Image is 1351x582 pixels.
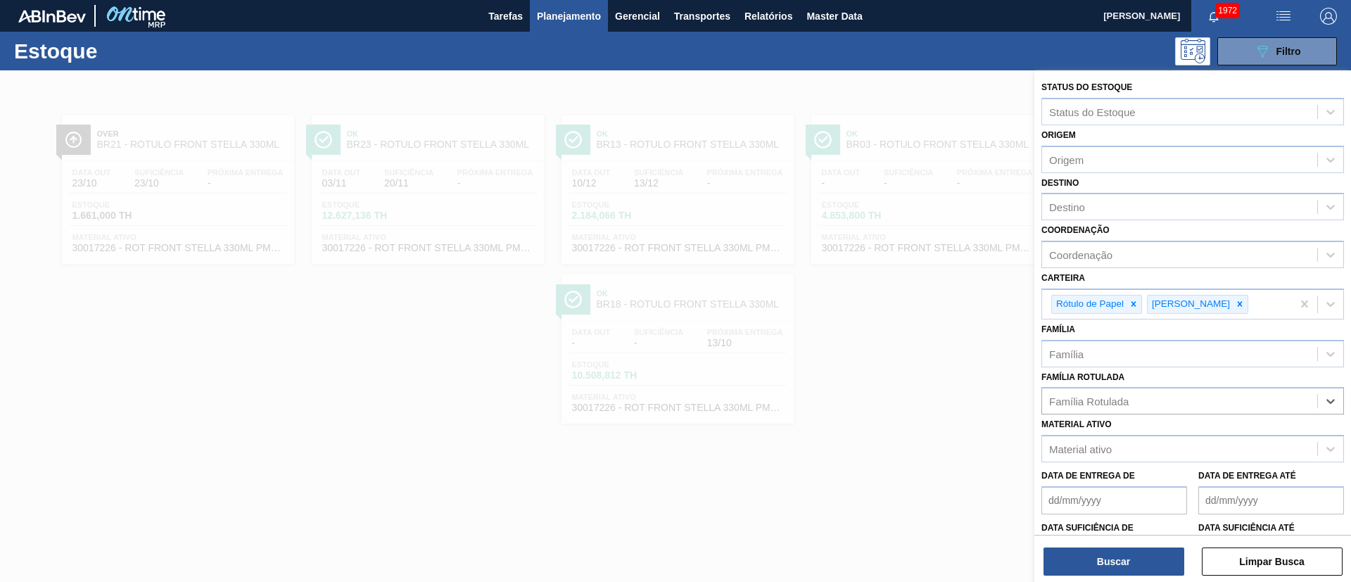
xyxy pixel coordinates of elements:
span: Master Data [806,8,862,25]
label: Status do Estoque [1041,82,1132,92]
label: Família Rotulada [1041,372,1124,382]
label: Carteira [1041,273,1085,283]
label: Família [1041,324,1075,334]
div: Status do Estoque [1049,106,1136,118]
input: dd/mm/yyyy [1198,486,1344,514]
input: dd/mm/yyyy [1041,486,1187,514]
div: Origem [1049,153,1084,165]
img: Logout [1320,8,1337,25]
div: Material ativo [1049,443,1112,455]
img: TNhmsLtSVTkK8tSr43FrP2fwEKptu5GPRR3wAAAABJRU5ErkJggg== [18,10,86,23]
span: Gerencial [615,8,660,25]
label: Destino [1041,178,1079,188]
div: Pogramando: nenhum usuário selecionado [1175,37,1210,65]
span: 1972 [1215,3,1240,18]
span: Transportes [674,8,730,25]
div: Coordenação [1049,249,1112,261]
label: Data de Entrega de [1041,471,1135,481]
div: Rótulo de Papel [1052,296,1126,313]
span: Relatórios [744,8,792,25]
button: Notificações [1191,6,1236,26]
label: Material ativo [1041,419,1112,429]
span: Planejamento [537,8,601,25]
div: Destino [1049,201,1085,213]
div: Família Rotulada [1049,396,1129,407]
label: Data suficiência até [1198,523,1295,533]
label: Data de Entrega até [1198,471,1296,481]
label: Data suficiência de [1041,523,1134,533]
label: Coordenação [1041,225,1110,235]
label: Origem [1041,130,1076,140]
img: userActions [1275,8,1292,25]
span: Filtro [1276,46,1301,57]
button: Filtro [1217,37,1337,65]
h1: Estoque [14,43,224,59]
div: Família [1049,348,1084,360]
span: Tarefas [488,8,523,25]
div: [PERSON_NAME] [1148,296,1232,313]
